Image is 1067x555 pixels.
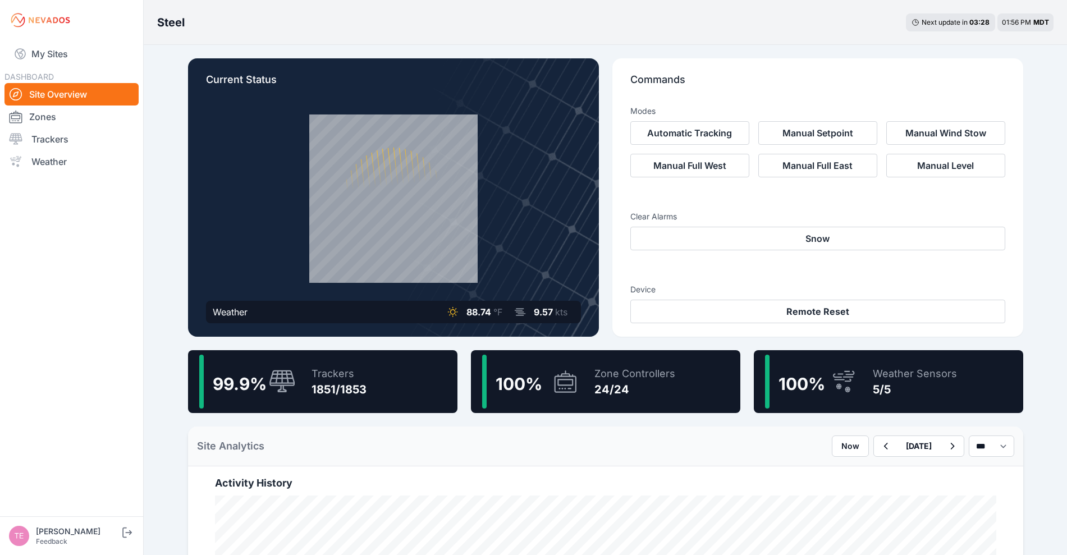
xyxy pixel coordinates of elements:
span: MDT [1033,18,1049,26]
p: Commands [630,72,1005,97]
h2: Site Analytics [197,438,264,454]
button: Manual Level [886,154,1005,177]
span: 100 % [779,374,825,394]
a: My Sites [4,40,139,67]
a: 100%Weather Sensors5/5 [754,350,1023,413]
h3: Clear Alarms [630,211,1005,222]
button: [DATE] [897,436,941,456]
div: Weather Sensors [873,366,957,382]
div: Trackers [312,366,367,382]
button: Manual Full West [630,154,749,177]
button: Snow [630,227,1005,250]
button: Automatic Tracking [630,121,749,145]
button: Manual Setpoint [758,121,877,145]
span: °F [493,306,502,318]
h2: Activity History [215,475,996,491]
span: 9.57 [534,306,553,318]
div: [PERSON_NAME] [36,526,120,537]
div: Weather [213,305,248,319]
div: Zone Controllers [594,366,675,382]
a: 100%Zone Controllers24/24 [471,350,740,413]
h3: Device [630,284,1005,295]
a: Zones [4,106,139,128]
a: Trackers [4,128,139,150]
span: 01:56 PM [1002,18,1031,26]
button: Manual Full East [758,154,877,177]
button: Now [832,435,869,457]
nav: Breadcrumb [157,8,185,37]
h3: Modes [630,106,656,117]
span: 99.9 % [213,374,267,394]
a: Feedback [36,537,67,545]
img: Ted Elliott [9,526,29,546]
div: 24/24 [594,382,675,397]
span: DASHBOARD [4,72,54,81]
a: Site Overview [4,83,139,106]
span: 100 % [496,374,542,394]
div: 03 : 28 [969,18,990,27]
p: Current Status [206,72,581,97]
h3: Steel [157,15,185,30]
a: 99.9%Trackers1851/1853 [188,350,457,413]
button: Remote Reset [630,300,1005,323]
span: Next update in [922,18,968,26]
span: kts [555,306,567,318]
img: Nevados [9,11,72,29]
div: 5/5 [873,382,957,397]
button: Manual Wind Stow [886,121,1005,145]
div: 1851/1853 [312,382,367,397]
a: Weather [4,150,139,173]
span: 88.74 [466,306,491,318]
